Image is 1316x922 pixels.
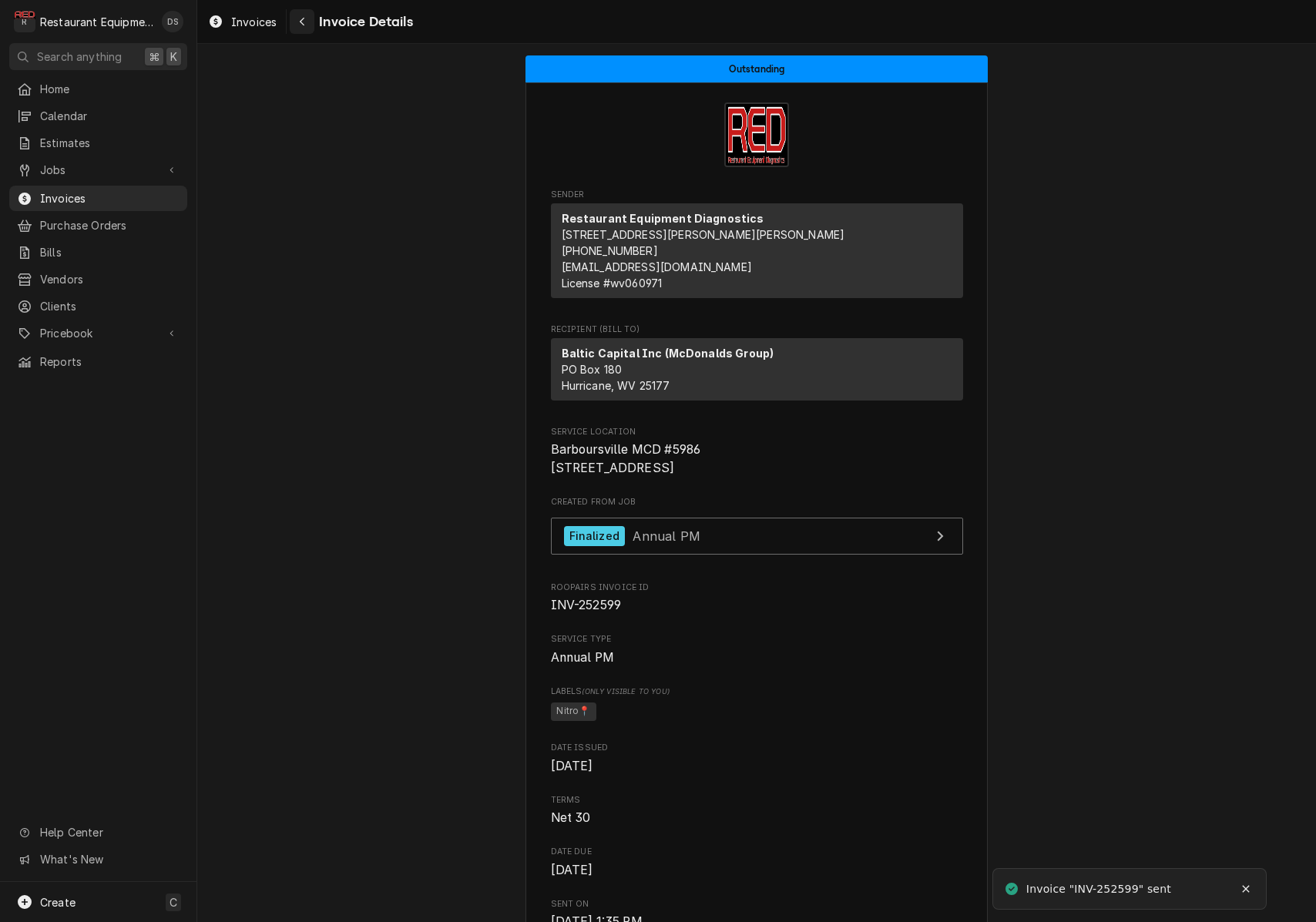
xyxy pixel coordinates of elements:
div: Invoice Recipient [551,324,963,407]
strong: Restaurant Equipment Diagnostics [562,212,764,225]
div: Service Type [551,633,963,666]
span: Pricebook [40,325,156,341]
a: Go to Pricebook [9,320,187,346]
span: Date Due [551,846,963,858]
a: [EMAIL_ADDRESS][DOMAIN_NAME] [562,260,752,273]
div: DS [162,11,183,32]
span: Invoice Details [314,12,412,32]
span: Service Location [551,441,963,477]
div: Invoice "INV-252599" sent [1026,881,1173,897]
div: Recipient (Bill To) [551,338,963,401]
div: Roopairs Invoice ID [551,582,963,615]
span: Annual PM [633,528,700,543]
a: Clients [9,293,187,319]
div: Invoice Sender [551,189,963,305]
a: Reports [9,349,187,374]
span: PO Box 180 Hurricane, WV 25177 [562,363,670,392]
span: Date Due [551,861,963,880]
div: Restaurant Equipment Diagnostics [40,14,153,30]
div: Date Issued [551,742,963,775]
span: Date Issued [551,757,963,776]
span: (Only Visible to You) [582,687,669,696]
span: [DATE] [551,863,593,877]
div: Date Due [551,846,963,879]
span: Sender [551,189,963,201]
span: Date Issued [551,742,963,754]
span: Calendar [40,108,180,124]
span: Roopairs Invoice ID [551,582,963,594]
a: Go to Help Center [9,820,187,845]
span: Terms [551,809,963,827]
span: [DATE] [551,759,593,773]
a: Home [9,76,187,102]
div: Status [525,55,988,82]
a: Vendors [9,267,187,292]
span: What's New [40,851,178,867]
span: Net 30 [551,810,591,825]
span: Vendors [40,271,180,287]
span: Recipient (Bill To) [551,324,963,336]
a: [PHONE_NUMBER] [562,244,658,257]
span: Estimates [40,135,180,151]
div: Derek Stewart's Avatar [162,11,183,32]
span: Sent On [551,898,963,910]
div: Service Location [551,426,963,478]
span: Invoices [231,14,277,30]
span: Roopairs Invoice ID [551,596,963,615]
span: Bills [40,244,180,260]
div: [object Object] [551,686,963,723]
span: Barboursville MCD #5986 [STREET_ADDRESS] [551,442,701,475]
span: Reports [40,354,180,370]
span: Help Center [40,824,178,840]
a: Invoices [202,9,283,35]
span: Service Type [551,649,963,667]
span: Invoices [40,190,180,206]
span: Create [40,896,76,909]
span: Annual PM [551,650,614,665]
span: Nitro📍 [551,702,597,721]
a: Calendar [9,103,187,129]
span: Service Type [551,633,963,645]
div: Finalized [564,526,625,547]
a: Go to Jobs [9,157,187,183]
div: Recipient (Bill To) [551,338,963,407]
span: Home [40,81,180,97]
span: Clients [40,298,180,314]
span: Created From Job [551,496,963,508]
span: C [170,894,177,910]
a: Purchase Orders [9,213,187,238]
span: Terms [551,794,963,806]
span: Service Location [551,426,963,438]
div: Terms [551,794,963,827]
a: Invoices [9,186,187,211]
img: Logo [724,102,789,167]
div: Sender [551,203,963,304]
span: License # wv060971 [562,277,663,290]
span: Labels [551,686,963,698]
span: [STREET_ADDRESS][PERSON_NAME][PERSON_NAME] [562,228,845,241]
span: INV-252599 [551,598,622,612]
span: K [170,49,177,65]
span: Purchase Orders [40,217,180,233]
span: Jobs [40,162,156,178]
span: Outstanding [729,64,785,74]
span: Search anything [37,49,122,65]
a: Estimates [9,130,187,156]
span: [object Object] [551,700,963,723]
div: Created From Job [551,496,963,562]
div: Restaurant Equipment Diagnostics's Avatar [14,11,35,32]
button: Navigate back [290,9,314,34]
a: Go to What's New [9,847,187,872]
div: R [14,11,35,32]
span: ⌘ [149,49,159,65]
div: Sender [551,203,963,298]
strong: Baltic Capital Inc (McDonalds Group) [562,347,774,360]
button: Search anything⌘K [9,43,187,70]
a: Bills [9,240,187,265]
a: View Job [551,518,963,555]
